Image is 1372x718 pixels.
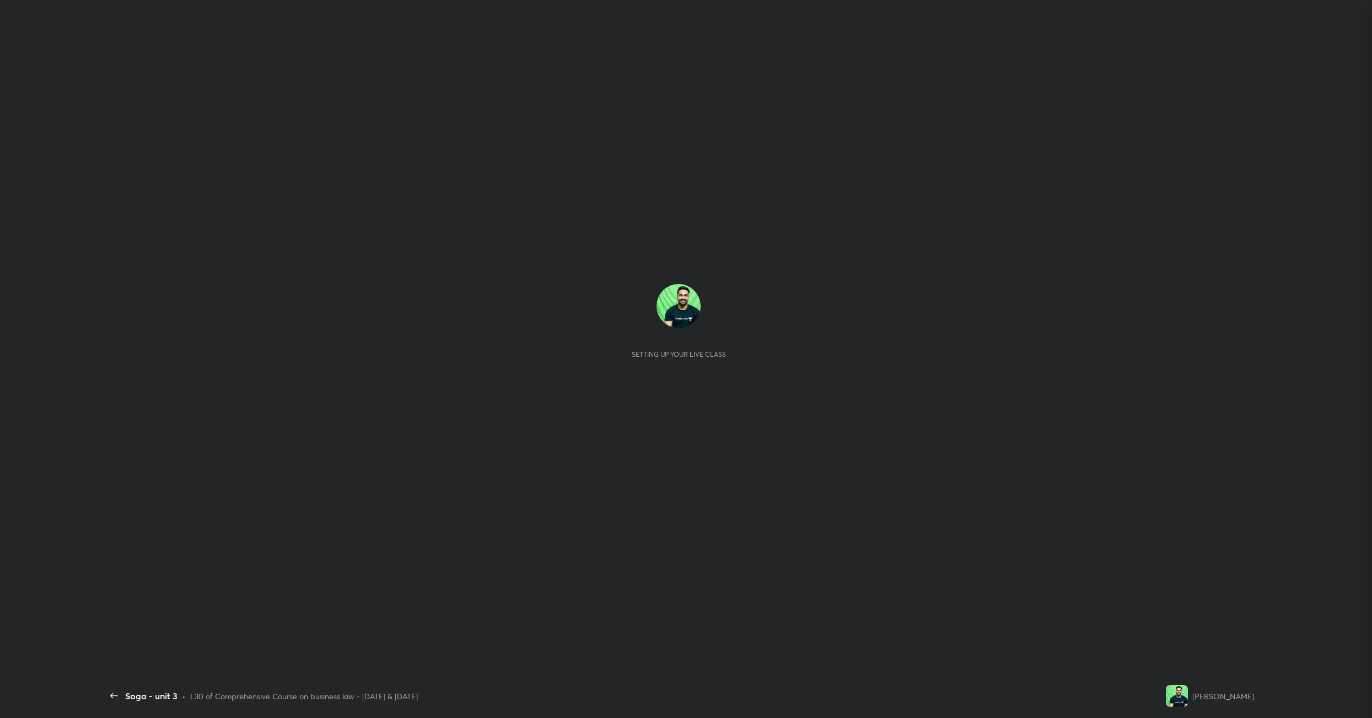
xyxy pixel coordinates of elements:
img: 34c2f5a4dc334ab99cba7f7ce517d6b6.jpg [657,284,701,328]
div: Soga - unit 3 [125,689,177,703]
img: 34c2f5a4dc334ab99cba7f7ce517d6b6.jpg [1166,685,1188,707]
div: Setting up your live class [632,350,726,358]
div: L30 of Comprehensive Course on business law - [DATE] & [DATE] [190,690,418,702]
div: • [182,690,186,702]
div: [PERSON_NAME] [1192,690,1254,702]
